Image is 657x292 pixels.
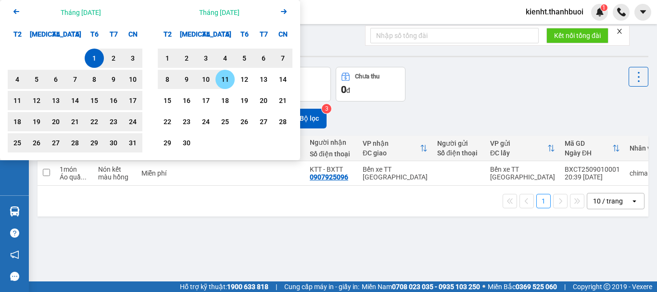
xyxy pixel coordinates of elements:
[30,95,43,106] div: 12
[254,25,273,44] div: T7
[639,8,647,16] span: caret-down
[254,91,273,110] div: Choose Thứ Bảy, tháng 09 20 2025. It's available.
[346,87,350,94] span: đ
[123,112,142,131] div: Choose Chủ Nhật, tháng 08 24 2025. It's available.
[85,91,104,110] div: Choose Thứ Sáu, tháng 08 15 2025. It's available.
[196,49,215,68] div: Choose Thứ Tư, tháng 09 3 2025. It's available.
[363,149,420,157] div: ĐC giao
[180,52,193,64] div: 2
[104,112,123,131] div: Choose Thứ Bảy, tháng 08 23 2025. It's available.
[485,136,560,161] th: Toggle SortBy
[199,116,213,127] div: 24
[180,116,193,127] div: 23
[126,137,139,149] div: 31
[107,74,120,85] div: 9
[126,95,139,106] div: 17
[107,116,120,127] div: 23
[273,70,292,89] div: Choose Chủ Nhật, tháng 09 14 2025. It's available.
[177,91,196,110] div: Choose Thứ Ba, tháng 09 16 2025. It's available.
[284,281,359,292] span: Cung cấp máy in - giấy in:
[11,6,22,17] svg: Arrow Left
[218,116,232,127] div: 25
[180,74,193,85] div: 9
[88,52,101,64] div: 1
[215,25,235,44] div: T5
[27,91,46,110] div: Choose Thứ Ba, tháng 08 12 2025. It's available.
[516,283,557,291] strong: 0369 525 060
[49,95,63,106] div: 13
[161,95,174,106] div: 15
[30,116,43,127] div: 19
[437,149,480,157] div: Số điện thoại
[61,8,101,17] div: Tháng [DATE]
[46,25,65,44] div: T4
[141,169,185,177] div: Miễn phí
[180,281,268,292] span: Hỗ trợ kỹ thuật:
[196,91,215,110] div: Choose Thứ Tư, tháng 09 17 2025. It's available.
[126,52,139,64] div: 3
[554,30,601,41] span: Kết nối tổng đài
[273,91,292,110] div: Choose Chủ Nhật, tháng 09 21 2025. It's available.
[161,74,174,85] div: 8
[85,25,104,44] div: T6
[68,116,82,127] div: 21
[27,112,46,131] div: Choose Thứ Ba, tháng 08 19 2025. It's available.
[8,25,27,44] div: T2
[616,28,623,35] span: close
[215,70,235,89] div: Choose Thứ Năm, tháng 09 11 2025. It's available.
[177,49,196,68] div: Choose Thứ Ba, tháng 09 2 2025. It's available.
[88,95,101,106] div: 15
[68,95,82,106] div: 14
[238,74,251,85] div: 12
[104,91,123,110] div: Choose Thứ Bảy, tháng 08 16 2025. It's available.
[11,95,24,106] div: 11
[123,25,142,44] div: CN
[257,116,270,127] div: 27
[68,74,82,85] div: 7
[65,91,85,110] div: Choose Thứ Năm, tháng 08 14 2025. It's available.
[107,95,120,106] div: 16
[235,91,254,110] div: Choose Thứ Sáu, tháng 09 19 2025. It's available.
[218,95,232,106] div: 18
[276,52,290,64] div: 7
[104,133,123,152] div: Choose Thứ Bảy, tháng 08 30 2025. It's available.
[278,6,290,19] button: Next month.
[490,165,555,181] div: Bến xe TT [GEOGRAPHIC_DATA]
[65,70,85,89] div: Choose Thứ Năm, tháng 08 7 2025. It's available.
[218,74,232,85] div: 11
[107,137,120,149] div: 30
[65,112,85,131] div: Choose Thứ Năm, tháng 08 21 2025. It's available.
[10,272,19,281] span: message
[358,136,432,161] th: Toggle SortBy
[518,6,591,18] span: kienht.thanhbuoi
[276,116,290,127] div: 28
[218,52,232,64] div: 4
[104,25,123,44] div: T7
[88,74,101,85] div: 8
[199,52,213,64] div: 3
[49,116,63,127] div: 20
[126,116,139,127] div: 24
[276,109,327,128] button: Bộ lọc
[46,112,65,131] div: Choose Thứ Tư, tháng 08 20 2025. It's available.
[593,196,623,206] div: 10 / trang
[196,112,215,131] div: Choose Thứ Tư, tháng 09 24 2025. It's available.
[11,137,24,149] div: 25
[85,49,104,68] div: Selected start date. Thứ Sáu, tháng 08 1 2025. It's available.
[161,116,174,127] div: 22
[68,137,82,149] div: 28
[10,229,19,238] span: question-circle
[310,139,353,146] div: Người nhận
[123,49,142,68] div: Choose Chủ Nhật, tháng 08 3 2025. It's available.
[46,133,65,152] div: Choose Thứ Tư, tháng 08 27 2025. It's available.
[238,52,251,64] div: 5
[11,74,24,85] div: 4
[362,281,480,292] span: Miền Nam
[180,137,193,149] div: 30
[85,133,104,152] div: Choose Thứ Sáu, tháng 08 29 2025. It's available.
[10,206,20,216] img: warehouse-icon
[490,140,547,147] div: VP gửi
[85,70,104,89] div: Choose Thứ Sáu, tháng 08 8 2025. It's available.
[437,140,480,147] div: Người gửi
[363,140,420,147] div: VP nhận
